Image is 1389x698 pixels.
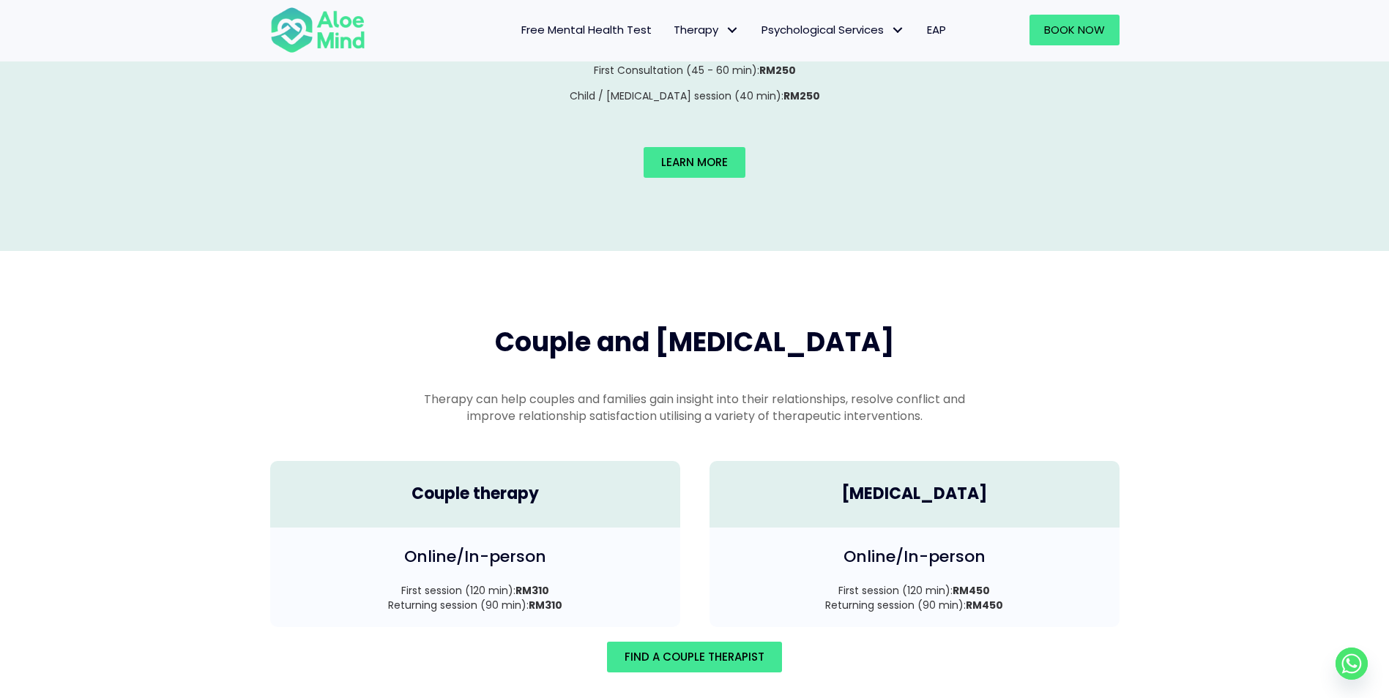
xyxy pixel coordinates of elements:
strong: RM450 [953,583,990,598]
span: EAP [927,22,946,37]
p: First session (120 min): Returning session (90 min): [285,583,666,613]
span: Therapy [674,22,740,37]
span: Couple and [MEDICAL_DATA] [495,323,895,361]
strong: RM250 [759,63,796,78]
strong: RM450 [966,598,1003,612]
h4: Online/In-person [285,546,666,568]
a: Book Now [1029,15,1120,45]
a: Learn More [644,147,745,178]
a: Whatsapp [1336,648,1368,680]
a: Find A Couple Therapist [607,642,782,672]
img: Aloe mind Logo [270,6,365,54]
span: Psychological Services: submenu [887,20,909,41]
h4: Online/In-person [724,546,1105,568]
strong: RM310 [515,583,549,598]
span: Free Mental Health Test [521,22,652,37]
strong: RM310 [529,598,562,612]
p: Therapy can help couples and families gain insight into their relationships, resolve conflict and... [420,391,970,424]
nav: Menu [384,15,957,45]
p: First Consultation (45 - 60 min): [285,63,1105,78]
span: Therapy: submenu [722,20,743,41]
p: First session (120 min): Returning session (90 min): [724,583,1105,613]
h4: Couple therapy [285,483,666,506]
p: Child / [MEDICAL_DATA] session (40 min): [285,89,1105,103]
span: Book Now [1044,22,1105,37]
span: Psychological Services [761,22,905,37]
a: Free Mental Health Test [510,15,663,45]
a: TherapyTherapy: submenu [663,15,751,45]
a: Psychological ServicesPsychological Services: submenu [751,15,916,45]
h4: [MEDICAL_DATA] [724,483,1105,506]
a: EAP [916,15,957,45]
span: Learn More [661,154,728,170]
strong: RM250 [783,89,820,103]
span: Find A Couple Therapist [625,649,764,664]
